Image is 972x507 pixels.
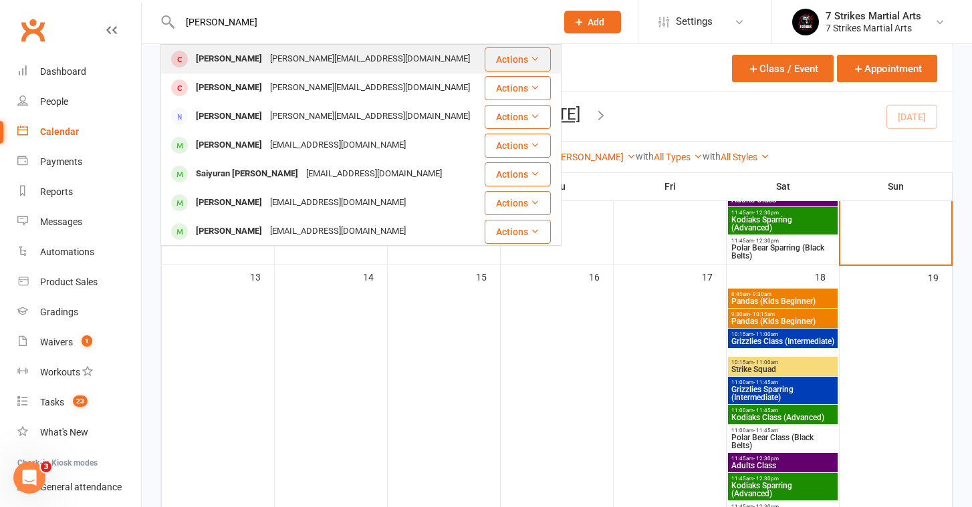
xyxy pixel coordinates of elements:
[485,105,551,129] button: Actions
[753,407,778,413] span: - 11:45am
[17,237,141,267] a: Automations
[192,107,266,126] div: [PERSON_NAME]
[13,462,45,494] iframe: Intercom live chat
[753,210,779,216] span: - 12:30pm
[703,151,721,162] strong: with
[40,156,82,167] div: Payments
[731,244,835,260] span: Polar Bear Sparring (Black Belts)
[702,265,726,287] div: 17
[40,307,78,317] div: Gradings
[753,238,779,244] span: - 12:30pm
[17,472,141,502] a: General attendance kiosk mode
[192,222,266,241] div: [PERSON_NAME]
[17,87,141,117] a: People
[266,222,410,241] div: [EMAIL_ADDRESS][DOMAIN_NAME]
[731,428,835,434] span: 11:00am
[840,172,953,200] th: Sun
[614,172,727,200] th: Fri
[731,291,835,297] span: 8:45am
[40,216,82,227] div: Messages
[731,331,835,337] span: 10:15am
[17,417,141,448] a: What's New
[40,126,79,137] div: Calendar
[727,172,840,200] th: Sat
[731,311,835,317] span: 9:30am
[721,152,769,162] a: All Styles
[753,331,778,337] span: - 11:00am
[485,76,551,100] button: Actions
[17,207,141,237] a: Messages
[731,337,835,345] span: Grizzlies Class (Intermediate)
[192,193,266,212] div: [PERSON_NAME]
[731,434,835,450] span: Polar Bear Class (Black Belts)
[40,96,68,107] div: People
[750,291,771,297] span: - 9:30am
[266,136,410,155] div: [EMAIL_ADDRESS][DOMAIN_NAME]
[731,359,835,365] span: 10:15am
[73,395,88,407] span: 23
[485,134,551,158] button: Actions
[753,428,778,434] span: - 11:45am
[731,238,835,244] span: 11:45am
[16,13,49,47] a: Clubworx
[589,265,613,287] div: 16
[731,413,835,421] span: Kodiaks Class (Advanced)
[40,246,94,257] div: Automations
[826,22,921,34] div: 7 Strikes Martial Arts
[17,117,141,147] a: Calendar
[731,365,835,373] span: Strike Squad
[485,220,551,244] button: Actions
[753,476,779,482] span: - 12:30pm
[476,265,500,287] div: 15
[40,367,80,377] div: Workouts
[40,337,73,347] div: Waivers
[731,407,835,413] span: 11:00am
[17,177,141,207] a: Reports
[485,47,551,71] button: Actions
[176,13,547,31] input: Search...
[636,151,654,162] strong: with
[17,387,141,417] a: Tasks 23
[792,9,819,35] img: thumb_image1688936223.png
[552,152,636,162] a: [PERSON_NAME]
[40,427,88,438] div: What's New
[17,57,141,87] a: Dashboard
[928,266,952,288] div: 19
[40,66,86,77] div: Dashboard
[17,147,141,177] a: Payments
[266,49,474,69] div: [PERSON_NAME][EMAIL_ADDRESS][DOMAIN_NAME]
[17,297,141,327] a: Gradings
[40,482,122,492] div: General attendance
[82,335,92,347] span: 1
[192,164,302,184] div: Saiyuran [PERSON_NAME]
[192,78,266,98] div: [PERSON_NAME]
[731,379,835,385] span: 11:00am
[485,191,551,215] button: Actions
[731,297,835,305] span: Pandas (Kids Beginner)
[753,379,778,385] span: - 11:45am
[17,327,141,357] a: Waivers 1
[826,10,921,22] div: 7 Strikes Martial Arts
[731,462,835,470] span: Adults Class
[731,216,835,232] span: Kodiaks Sparring (Advanced)
[40,397,64,407] div: Tasks
[363,265,387,287] div: 14
[837,55,937,82] button: Appointment
[731,456,835,462] span: 11:45am
[302,164,446,184] div: [EMAIL_ADDRESS][DOMAIN_NAME]
[266,107,474,126] div: [PERSON_NAME][EMAIL_ADDRESS][DOMAIN_NAME]
[40,277,98,287] div: Product Sales
[564,11,621,33] button: Add
[192,136,266,155] div: [PERSON_NAME]
[17,267,141,297] a: Product Sales
[40,186,73,197] div: Reports
[485,162,551,186] button: Actions
[17,357,141,387] a: Workouts
[753,359,778,365] span: - 11:00am
[250,265,274,287] div: 13
[731,317,835,325] span: Pandas (Kids Beginner)
[731,476,835,482] span: 11:45am
[732,55,834,82] button: Class / Event
[731,385,835,401] span: Grizzlies Sparring (Intermediate)
[731,210,835,216] span: 11:45am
